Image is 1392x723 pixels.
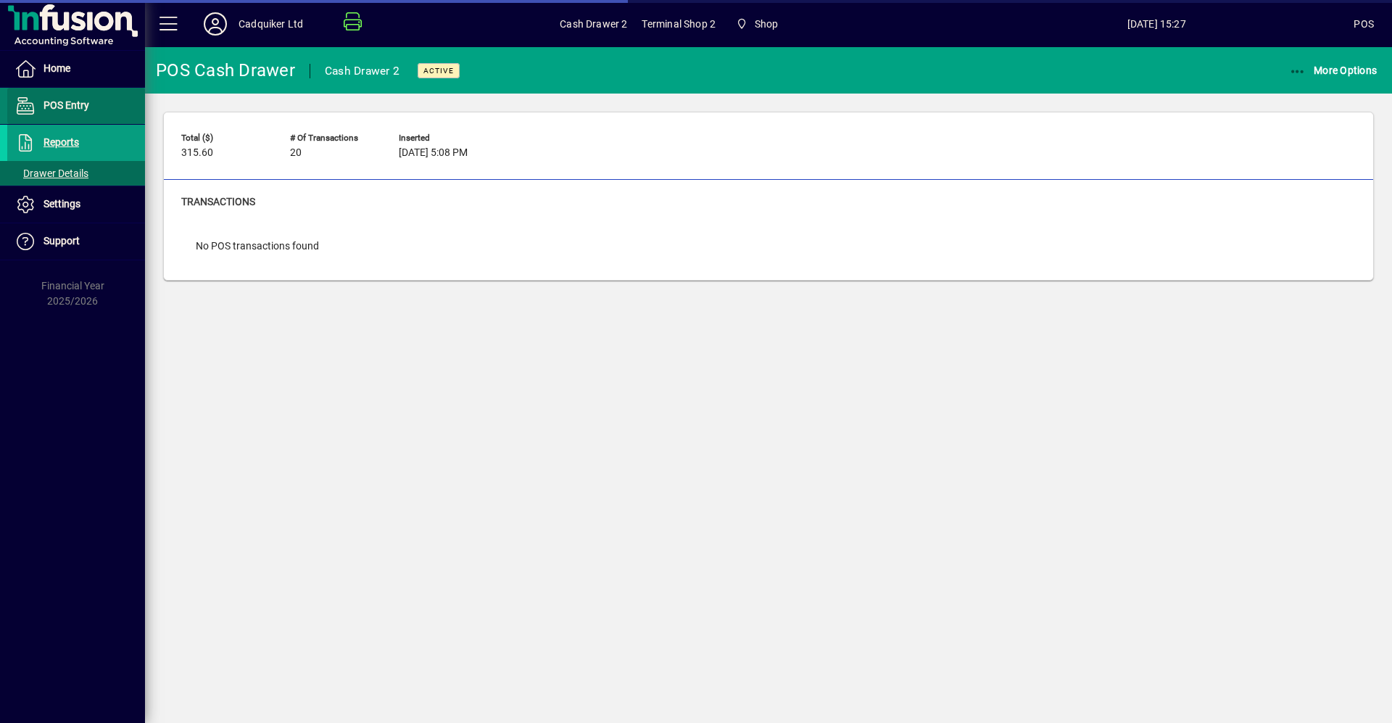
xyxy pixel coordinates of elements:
[43,62,70,74] span: Home
[181,224,333,268] div: No POS transactions found
[399,133,486,143] span: Inserted
[14,168,88,179] span: Drawer Details
[642,12,716,36] span: Terminal Shop 2
[755,12,779,36] span: Shop
[560,12,627,36] span: Cash Drawer 2
[959,12,1354,36] span: [DATE] 15:27
[423,66,454,75] span: Active
[7,51,145,87] a: Home
[43,99,89,111] span: POS Entry
[7,161,145,186] a: Drawer Details
[290,147,302,159] span: 20
[7,88,145,124] a: POS Entry
[1289,65,1377,76] span: More Options
[730,11,784,37] span: Shop
[1285,57,1381,83] button: More Options
[43,198,80,210] span: Settings
[1354,12,1374,36] div: POS
[239,12,303,36] div: Cadquiker Ltd
[156,59,295,82] div: POS Cash Drawer
[7,223,145,260] a: Support
[399,147,468,159] span: [DATE] 5:08 PM
[7,186,145,223] a: Settings
[43,235,80,247] span: Support
[192,11,239,37] button: Profile
[181,133,268,143] span: Total ($)
[325,59,399,83] div: Cash Drawer 2
[181,147,213,159] span: 315.60
[290,133,377,143] span: # of Transactions
[181,196,255,207] span: Transactions
[43,136,79,148] span: Reports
